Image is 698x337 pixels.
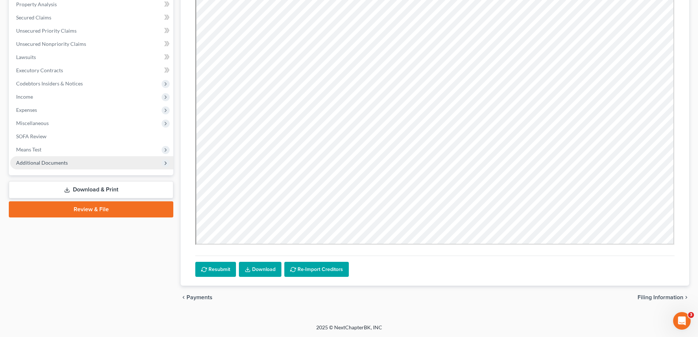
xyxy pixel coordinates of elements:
a: Unsecured Priority Claims [10,24,173,37]
a: Executory Contracts [10,64,173,77]
span: Payments [186,294,213,300]
button: Re-Import Creditors [284,262,349,277]
button: Filing Information chevron_right [638,294,689,300]
a: Download & Print [9,181,173,198]
button: chevron_left Payments [181,294,213,300]
span: Unsecured Priority Claims [16,28,77,34]
span: Property Analysis [16,1,57,7]
span: Codebtors Insiders & Notices [16,80,83,87]
button: Resubmit [195,262,236,277]
span: Filing Information [638,294,683,300]
a: Lawsuits [10,51,173,64]
span: Expenses [16,107,37,113]
a: Unsecured Nonpriority Claims [10,37,173,51]
a: Download [239,262,281,277]
div: 2025 © NextChapterBK, INC [140,324,558,337]
span: Income [16,94,33,100]
span: 3 [688,312,694,318]
span: Unsecured Nonpriority Claims [16,41,86,47]
a: Secured Claims [10,11,173,24]
i: chevron_left [181,294,186,300]
span: Lawsuits [16,54,36,60]
span: SOFA Review [16,133,47,139]
span: Additional Documents [16,160,68,166]
span: Miscellaneous [16,120,49,126]
iframe: Intercom live chat [673,312,691,330]
a: Review & File [9,201,173,217]
span: Means Test [16,146,41,153]
i: chevron_right [683,294,689,300]
a: SOFA Review [10,130,173,143]
span: Secured Claims [16,14,51,21]
span: Executory Contracts [16,67,63,73]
